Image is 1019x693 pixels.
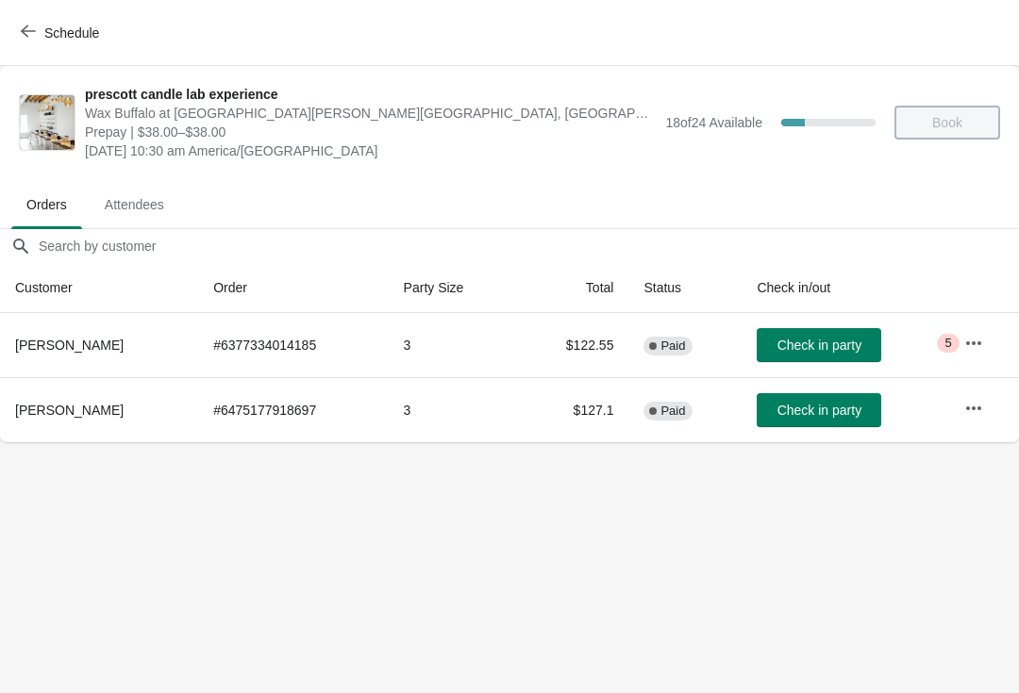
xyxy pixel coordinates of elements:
td: $122.55 [517,313,628,377]
span: Orders [11,188,82,222]
td: # 6377334014185 [198,313,388,377]
span: Paid [660,404,685,419]
th: Status [628,263,742,313]
span: [DATE] 10:30 am America/[GEOGRAPHIC_DATA] [85,141,656,160]
input: Search by customer [38,229,1019,263]
th: Check in/out [742,263,948,313]
button: Check in party [757,393,881,427]
span: 18 of 24 Available [665,115,762,130]
th: Order [198,263,388,313]
span: Paid [660,338,685,354]
td: 3 [389,313,518,377]
td: 3 [389,377,518,442]
span: 5 [944,336,951,351]
span: [PERSON_NAME] [15,403,124,418]
th: Party Size [389,263,518,313]
td: # 6475177918697 [198,377,388,442]
span: prescott candle lab experience [85,85,656,104]
span: [PERSON_NAME] [15,338,124,353]
th: Total [517,263,628,313]
button: Check in party [757,328,881,362]
span: Schedule [44,25,99,41]
img: prescott candle lab experience [20,95,75,150]
button: Schedule [9,16,114,50]
td: $127.1 [517,377,628,442]
span: Check in party [777,403,861,418]
span: Prepay | $38.00–$38.00 [85,123,656,141]
span: Wax Buffalo at [GEOGRAPHIC_DATA][PERSON_NAME][GEOGRAPHIC_DATA], [GEOGRAPHIC_DATA], [GEOGRAPHIC_DA... [85,104,656,123]
span: Attendees [90,188,179,222]
span: Check in party [777,338,861,353]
